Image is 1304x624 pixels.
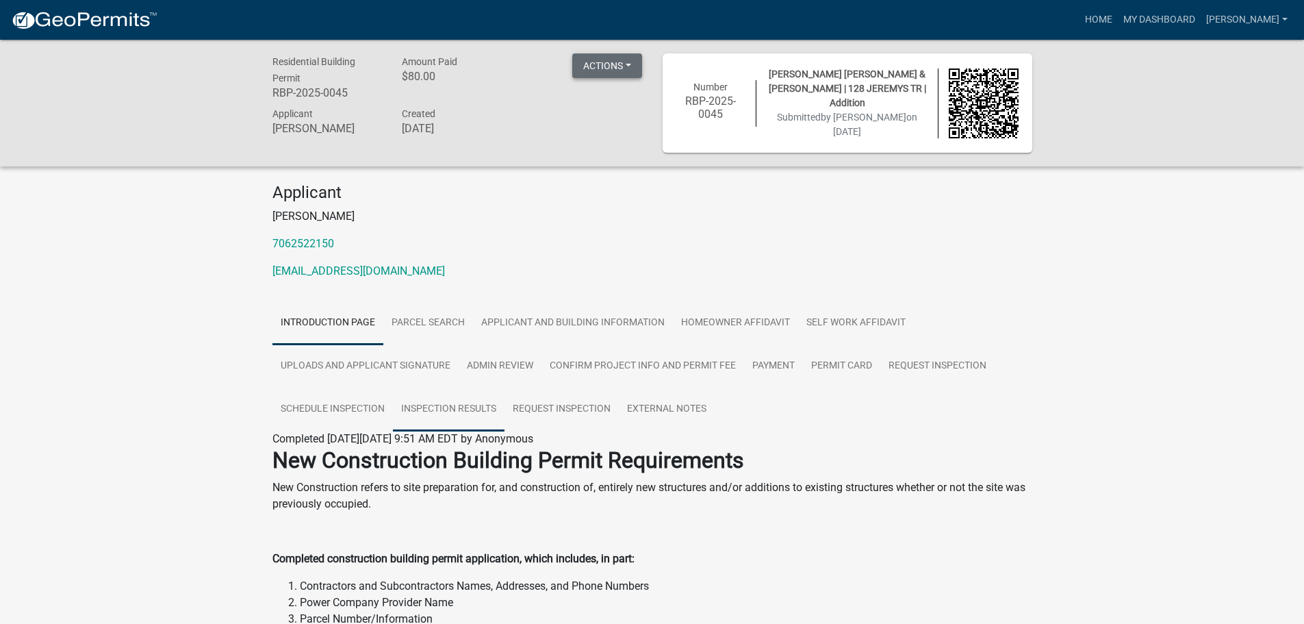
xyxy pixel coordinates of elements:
[402,70,511,83] h6: $80.00
[272,479,1032,512] p: New Construction refers to site preparation for, and construction of, entirely new structures and...
[402,122,511,135] h6: [DATE]
[272,86,382,99] h6: RBP-2025-0045
[949,68,1019,138] img: QR code
[619,388,715,432] a: External Notes
[393,388,504,432] a: Inspection Results
[272,345,459,388] a: Uploads and Applicant Signature
[300,578,1032,595] li: Contractors and Subcontractors Names, Addresses, and Phone Numbers
[504,388,619,432] a: Request Inspection
[541,345,744,388] a: Confirm Project Info and Permit Fee
[272,264,445,277] a: [EMAIL_ADDRESS][DOMAIN_NAME]
[272,56,355,84] span: Residential Building Permit
[693,82,728,92] span: Number
[1201,7,1293,33] a: [PERSON_NAME]
[673,301,798,345] a: Homeowner Affidavit
[272,108,313,119] span: Applicant
[272,208,1032,225] p: [PERSON_NAME]
[272,388,393,432] a: Schedule Inspection
[272,301,383,345] a: Introduction Page
[777,112,917,137] span: Submitted on [DATE]
[798,301,914,345] a: Self Work Affidavit
[821,112,906,123] span: by [PERSON_NAME]
[272,237,334,250] a: 7062522150
[769,68,926,108] span: [PERSON_NAME] [PERSON_NAME] & [PERSON_NAME] | 128 JEREMYS TR | Addition
[473,301,673,345] a: Applicant and Building Information
[1118,7,1201,33] a: My Dashboard
[402,56,457,67] span: Amount Paid
[383,301,473,345] a: Parcel search
[676,95,746,121] h6: RBP-2025-0045
[744,345,803,388] a: Payment
[803,345,880,388] a: Permit Card
[272,183,1032,203] h4: Applicant
[402,108,435,119] span: Created
[459,345,541,388] a: Admin Review
[300,595,1032,611] li: Power Company Provider Name
[572,53,642,78] button: Actions
[272,552,635,565] strong: Completed construction building permit application, which includes, in part:
[272,122,382,135] h6: [PERSON_NAME]
[272,432,533,445] span: Completed [DATE][DATE] 9:51 AM EDT by Anonymous
[272,447,744,473] strong: New Construction Building Permit Requirements
[1079,7,1118,33] a: Home
[880,345,995,388] a: Request Inspection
